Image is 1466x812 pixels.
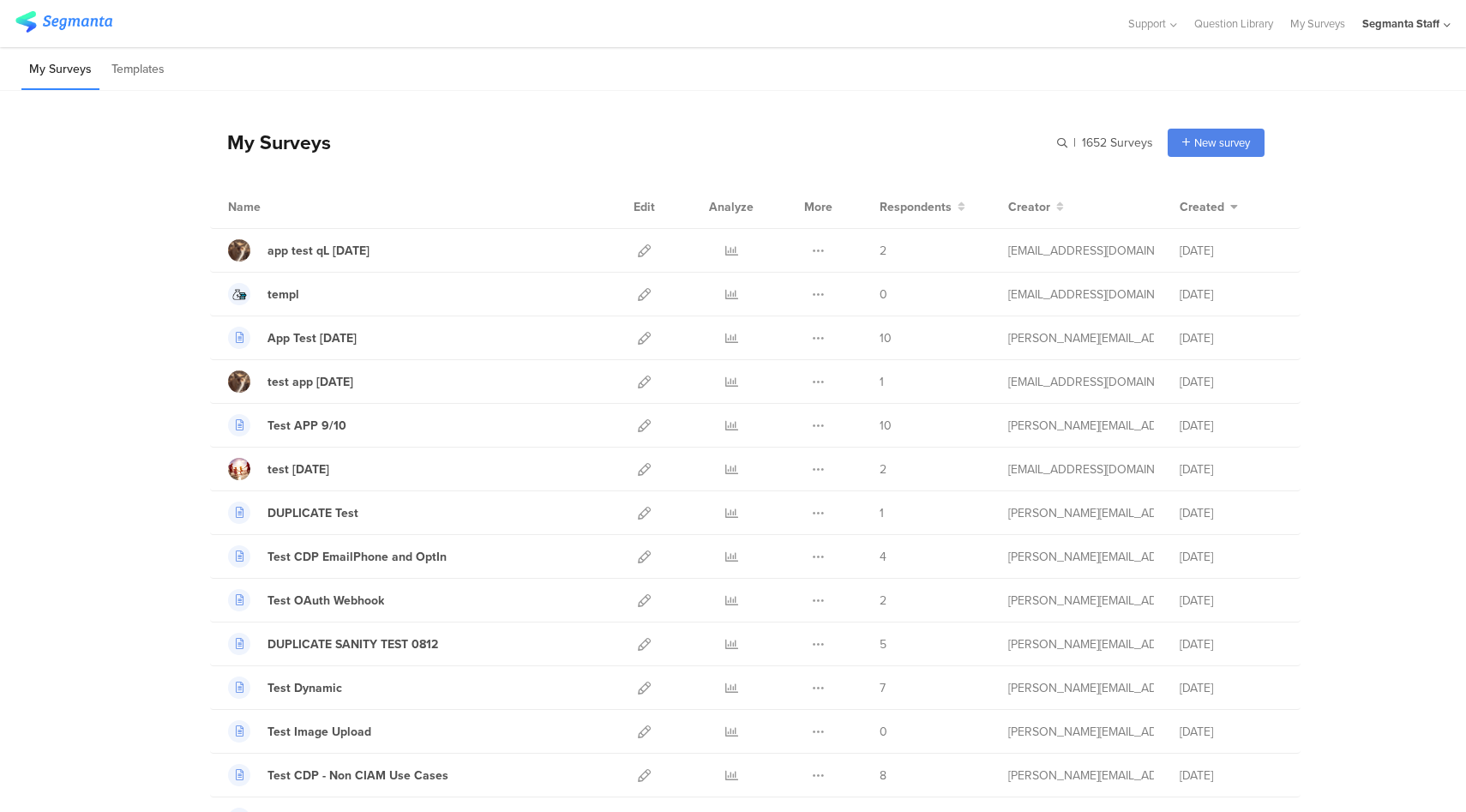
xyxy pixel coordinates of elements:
[1071,134,1078,152] span: |
[228,764,448,786] a: Test CDP - Non CIAM Use Cases
[228,283,299,305] a: templ
[626,185,663,228] div: Edit
[1008,723,1154,741] div: raymund@segmanta.com
[267,504,358,522] div: DUPLICATE Test
[1362,15,1439,32] div: Segmanta Staff
[880,767,886,785] span: 8
[880,635,886,653] span: 5
[1180,723,1283,741] div: [DATE]
[880,286,887,304] span: 0
[880,198,965,216] button: Respondents
[1180,504,1283,522] div: [DATE]
[880,329,892,347] span: 10
[228,589,384,611] a: Test OAuth Webhook
[880,679,886,697] span: 7
[1008,373,1154,391] div: eliran@segmanta.com
[228,327,357,349] a: App Test [DATE]
[1180,242,1283,260] div: [DATE]
[880,723,887,741] span: 0
[1008,504,1154,522] div: riel@segmanta.com
[267,373,353,391] div: test app 10 sep 25
[267,679,342,697] div: Test Dynamic
[880,417,892,435] span: 10
[15,11,112,33] img: segmanta logo
[228,502,358,524] a: DUPLICATE Test
[267,723,371,741] div: Test Image Upload
[267,548,447,566] div: Test CDP EmailPhone and OptIn
[1180,635,1283,653] div: [DATE]
[880,198,952,216] span: Respondents
[1180,373,1283,391] div: [DATE]
[228,458,329,480] a: test [DATE]
[228,633,438,655] a: DUPLICATE SANITY TEST 0812
[1008,198,1064,216] button: Creator
[880,548,886,566] span: 4
[267,329,357,347] div: App Test 9.10.25
[1008,329,1154,347] div: riel@segmanta.com
[228,720,371,743] a: Test Image Upload
[267,767,448,785] div: Test CDP - Non CIAM Use Cases
[880,592,886,610] span: 2
[1008,548,1154,566] div: riel@segmanta.com
[21,50,99,90] li: My Surveys
[267,460,329,478] div: test 9.10.25
[1008,679,1154,697] div: raymund@segmanta.com
[880,504,884,522] span: 1
[1128,15,1166,32] span: Support
[1008,592,1154,610] div: riel@segmanta.com
[228,239,370,262] a: app test qL [DATE]
[1180,286,1283,304] div: [DATE]
[1180,329,1283,347] div: [DATE]
[1180,198,1238,216] button: Created
[1180,592,1283,610] div: [DATE]
[1008,198,1050,216] span: Creator
[800,185,837,228] div: More
[1008,635,1154,653] div: raymund@segmanta.com
[880,460,886,478] span: 2
[1082,134,1153,152] span: 1652 Surveys
[1180,767,1283,785] div: [DATE]
[267,242,370,260] div: app test qL wed 10 sep
[1008,417,1154,435] div: raymund@segmanta.com
[228,677,342,699] a: Test Dynamic
[267,417,346,435] div: Test APP 9/10
[880,242,886,260] span: 2
[1008,242,1154,260] div: eliran@segmanta.com
[210,128,331,157] div: My Surveys
[267,635,438,653] div: DUPLICATE SANITY TEST 0812
[1180,198,1224,216] span: Created
[706,185,757,228] div: Analyze
[1180,460,1283,478] div: [DATE]
[1008,460,1154,478] div: channelle@segmanta.com
[880,373,884,391] span: 1
[267,286,299,304] div: templ
[228,198,331,216] div: Name
[228,545,447,568] a: Test CDP EmailPhone and OptIn
[1180,417,1283,435] div: [DATE]
[1180,548,1283,566] div: [DATE]
[104,50,172,90] li: Templates
[228,370,353,393] a: test app [DATE]
[1194,135,1250,151] span: New survey
[1008,767,1154,785] div: raymund@segmanta.com
[267,592,384,610] div: Test OAuth Webhook
[1180,679,1283,697] div: [DATE]
[1008,286,1154,304] div: eliran@segmanta.com
[228,414,346,436] a: Test APP 9/10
